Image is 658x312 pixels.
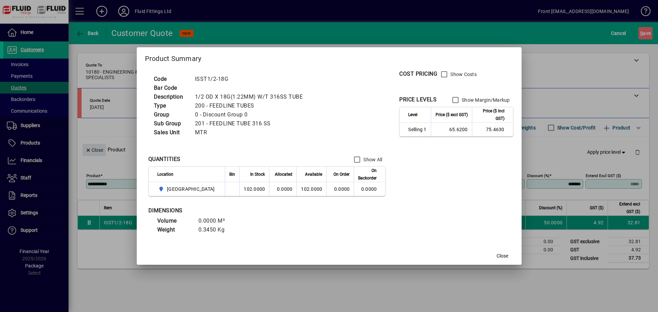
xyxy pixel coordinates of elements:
[195,216,236,225] td: 0.0000 M³
[167,186,215,192] span: [GEOGRAPHIC_DATA]
[497,252,508,260] span: Close
[269,182,296,196] td: 0.0000
[192,92,311,101] td: 1/2 OD X 18G(1.22MM) W/T 316SS TUBE
[305,171,322,178] span: Available
[150,101,192,110] td: Type
[449,71,477,78] label: Show Costs
[362,156,382,163] label: Show All
[192,110,311,119] td: 0 - Discount Group 0
[491,250,513,262] button: Close
[358,167,377,182] span: On Backorder
[154,216,195,225] td: Volume
[157,185,218,193] span: AUCKLAND
[148,207,320,215] div: DIMENSIONS
[239,182,269,196] td: 102.0000
[408,126,426,133] span: Selling 1
[229,171,235,178] span: Bin
[399,70,437,78] div: COST PRICING
[333,171,350,178] span: On Order
[296,182,326,196] td: 102.0000
[275,171,292,178] span: Allocated
[476,107,504,122] span: Price ($ incl GST)
[150,92,192,101] td: Description
[195,225,236,234] td: 0.3450 Kg
[150,128,192,137] td: Sales Unit
[150,84,192,92] td: Bar Code
[192,119,311,128] td: 201 - FEEDLINE TUBE 316 SS
[157,171,173,178] span: Location
[334,186,350,192] span: 0.0000
[436,111,468,118] span: Price ($ excl GST)
[150,119,192,128] td: Sub Group
[154,225,195,234] td: Weight
[192,128,311,137] td: MTR
[460,97,510,103] label: Show Margin/Markup
[408,111,417,118] span: Level
[148,155,181,163] div: QUANTITIES
[472,123,513,136] td: 75.4630
[354,182,385,196] td: 0.0000
[137,47,522,67] h2: Product Summary
[150,75,192,84] td: Code
[192,101,311,110] td: 200 - FEEDLINE TUBES
[150,110,192,119] td: Group
[399,96,437,104] div: PRICE LEVELS
[250,171,265,178] span: In Stock
[192,75,311,84] td: ISST1/2-18G
[431,123,472,136] td: 65.6200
